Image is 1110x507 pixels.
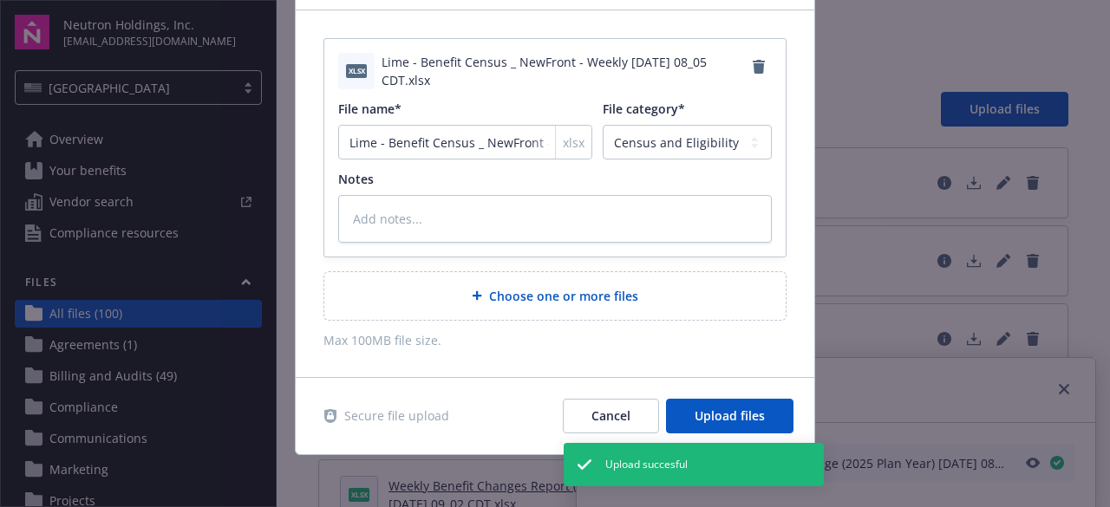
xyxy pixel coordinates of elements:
[489,287,638,305] span: Choose one or more files
[591,407,630,424] span: Cancel
[338,101,402,117] span: File name*
[323,271,787,321] div: Choose one or more files
[666,399,793,433] button: Upload files
[745,53,772,81] a: Remove
[338,171,374,187] span: Notes
[344,406,449,425] span: Secure file upload
[695,407,765,424] span: Upload files
[338,125,592,159] input: Add file name...
[563,133,584,152] span: xlsx
[382,53,745,89] span: Lime - Benefit Census _ NewFront - Weekly [DATE] 08_05 CDT.xlsx
[323,331,787,349] span: Max 100MB file size.
[605,457,688,472] span: Upload succesful
[346,64,367,77] span: xlsx
[563,399,659,433] button: Cancel
[603,101,685,117] span: File category*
